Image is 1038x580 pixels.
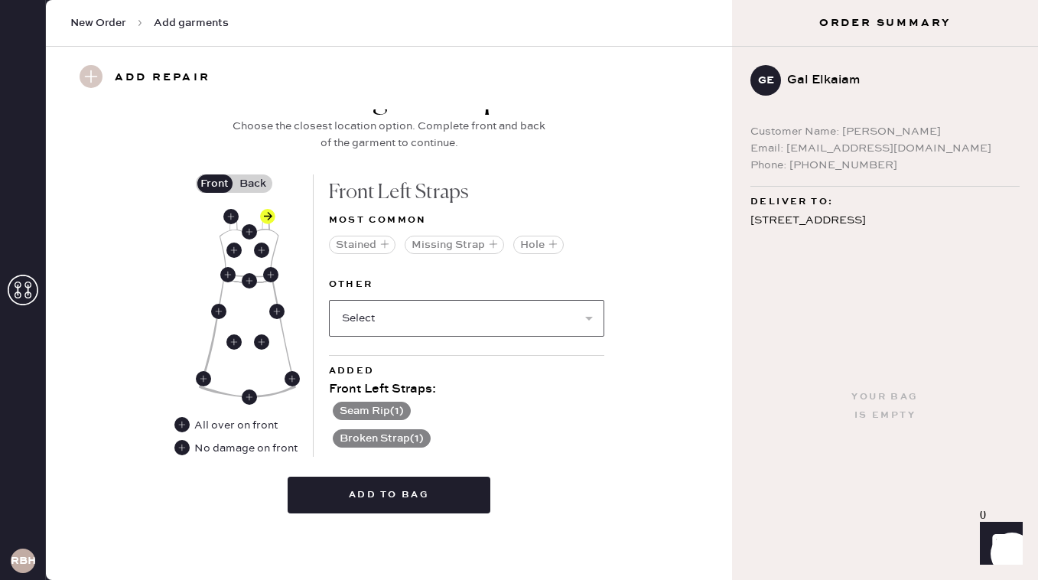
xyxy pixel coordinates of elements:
[405,236,504,254] button: Missing Strap
[260,209,275,224] div: Front Left Straps
[194,417,278,434] div: All over on front
[223,209,239,224] div: Front Right Straps
[750,123,1020,140] div: Customer Name: [PERSON_NAME]
[226,243,242,258] div: Front Right Body
[750,140,1020,157] div: Email: [EMAIL_ADDRESS][DOMAIN_NAME]
[965,511,1031,577] iframe: Front Chat
[70,15,126,31] span: New Order
[513,236,564,254] button: Hole
[851,388,918,425] div: Your bag is empty
[115,65,210,91] h3: Add repair
[174,417,279,434] div: All over on front
[269,304,285,319] div: Front Left Side Seam
[254,334,269,350] div: Front Left Skirt Body
[750,157,1020,174] div: Phone: [PHONE_NUMBER]
[174,440,298,457] div: No damage on front
[242,224,257,239] div: Front Center Neckline
[787,71,1007,90] div: Gal Elkaiam
[329,275,604,294] label: Other
[329,362,604,380] div: Added
[196,371,211,386] div: Front Right Side Seam
[750,211,1020,288] div: [STREET_ADDRESS] APT 301 [PERSON_NAME][GEOGRAPHIC_DATA] , CA 90211
[199,212,296,398] img: Garment image
[196,174,234,193] label: Front
[154,15,229,31] span: Add garments
[226,334,242,350] div: Front Right Skirt Body
[254,243,269,258] div: Front Left Body
[220,267,236,282] div: Front Right Waistband
[194,440,298,457] div: No damage on front
[758,75,774,86] h3: GE
[333,429,431,448] button: Broken Strap(1)
[285,371,300,386] div: Front Left Side Seam
[288,477,490,513] button: Add to bag
[329,380,604,399] div: Front Left Straps :
[242,389,257,405] div: Front Center Hem
[229,118,550,152] div: Choose the closest location option. Complete front and back of the garment to continue.
[11,556,35,566] h3: RBHA
[211,304,226,319] div: Front Right Side Seam
[732,15,1038,31] h3: Order Summary
[750,193,833,211] span: Deliver to:
[329,236,395,254] button: Stained
[329,174,604,211] div: Front Left Straps
[333,402,411,420] button: Seam Rip(1)
[234,174,272,193] label: Back
[263,267,278,282] div: Front Left Waistband
[242,273,257,288] div: Front Center Waistband
[329,211,604,230] div: Most common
